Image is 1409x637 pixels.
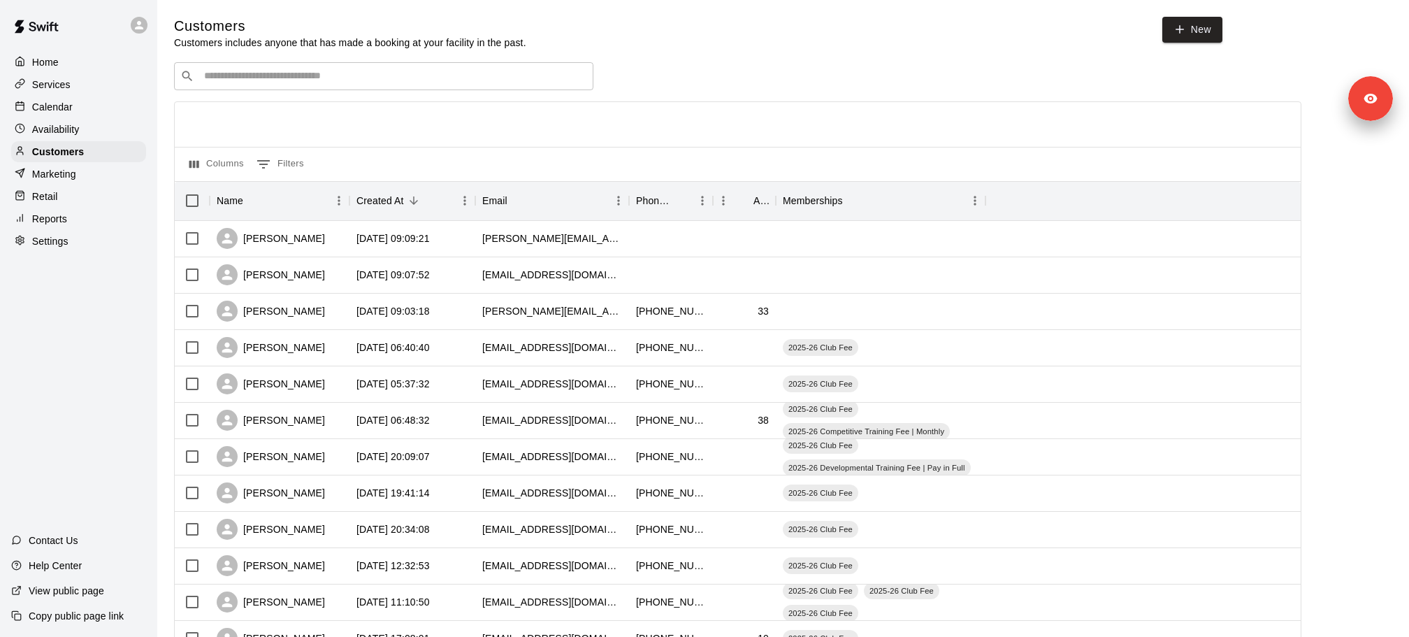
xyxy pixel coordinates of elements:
span: 2025-26 Club Fee [783,585,858,596]
button: Select columns [186,153,247,176]
p: View public page [29,584,104,598]
div: 2025-08-10 09:09:21 [356,231,430,245]
div: 2025-08-01 12:32:53 [356,559,430,573]
button: Sort [507,191,527,210]
div: dnstanton@gmail.com [482,486,622,500]
div: [PERSON_NAME] [217,410,325,431]
button: Menu [328,190,349,211]
div: +14073358404 [636,450,706,464]
div: christinadegruchy@hotmail.com [482,450,622,464]
div: Created At [356,181,404,220]
div: Created At [349,181,475,220]
p: Marketing [32,167,76,181]
h5: Customers [174,17,526,36]
p: Availability [32,122,80,136]
div: [PERSON_NAME] [217,264,325,285]
div: 33 [758,304,769,318]
a: Calendar [11,96,146,117]
div: 2025-08-02 20:34:08 [356,522,430,536]
div: Search customers by name or email [174,62,593,90]
div: k_brendel@hotmail.com [482,559,622,573]
span: 2025-26 Club Fee [783,487,858,499]
div: Phone Number [636,181,672,220]
div: 2025-08-06 20:09:07 [356,450,430,464]
div: 2025-26 Club Fee [783,339,858,356]
div: 2025-08-01 11:10:50 [356,595,430,609]
div: +12177305561 [636,522,706,536]
button: Sort [672,191,692,210]
div: 2025-08-08 05:37:32 [356,377,430,391]
div: Customers [11,141,146,162]
div: 2025-26 Club Fee [783,521,858,538]
p: Copy public page link [29,609,124,623]
div: 2025-08-09 06:40:40 [356,341,430,355]
div: +16189808609 [636,486,706,500]
div: 2025-26 Club Fee [783,375,858,392]
div: Name [210,181,349,220]
div: Memberships [783,181,843,220]
span: 2025-26 Developmental Training Fee | Pay in Full [783,462,971,473]
button: Menu [964,190,985,211]
a: Marketing [11,164,146,185]
button: Menu [608,190,629,211]
div: Age [713,181,776,220]
p: Customers includes anyone that has made a booking at your facility in the past. [174,36,526,50]
div: Email [482,181,507,220]
span: 2025-26 Club Fee [783,608,858,619]
div: [PERSON_NAME] [217,519,325,540]
span: 2025-26 Club Fee [783,560,858,571]
div: +16188068230 [636,304,706,318]
div: 2025-26 Club Fee [783,557,858,574]
a: New [1162,17,1222,43]
div: [PERSON_NAME] [217,446,325,467]
a: Reports [11,208,146,229]
div: +16186983173 [636,341,706,355]
div: [PERSON_NAME] [217,228,325,249]
div: [PERSON_NAME] [217,373,325,394]
button: Sort [843,191,862,210]
a: Availability [11,119,146,140]
div: Age [753,181,769,220]
p: Home [32,55,59,69]
div: +16183637226 [636,413,706,427]
div: coachpaigemc@gmail.com [482,268,622,282]
p: Settings [32,234,68,248]
div: 2025-08-07 06:48:32 [356,413,430,427]
div: 2025-26 Developmental Training Fee | Pay in Full [783,459,971,476]
div: [PERSON_NAME] [217,555,325,576]
div: [PERSON_NAME] [217,337,325,358]
span: 2025-26 Club Fee [864,585,939,596]
div: brett@extremebsc.com [482,231,622,245]
button: Show filters [253,153,308,176]
span: 2025-26 Club Fee [783,403,858,415]
span: 2025-26 Club Fee [783,342,858,353]
button: Sort [734,191,753,210]
button: Menu [692,190,713,211]
div: +16189748277 [636,377,706,391]
p: Customers [32,145,84,159]
div: 2025-26 Competitive Training Fee | Monthly [783,423,950,440]
div: 2025-08-10 09:07:52 [356,268,430,282]
a: Services [11,74,146,95]
div: 2025-26 Club Fee [783,437,858,454]
div: 2025-26 Club Fee [783,401,858,417]
a: Settings [11,231,146,252]
div: 2025-26 Club Fee [783,582,858,599]
span: 2025-26 Club Fee [783,440,858,451]
div: [PERSON_NAME] [217,592,325,613]
div: 38 [758,413,769,427]
span: 2025-26 Competitive Training Fee | Monthly [783,426,950,437]
button: Menu [454,190,475,211]
div: [PERSON_NAME] [217,482,325,503]
div: +16183630911 [636,559,706,573]
p: Reports [32,212,67,226]
div: Name [217,181,243,220]
div: [PERSON_NAME] [217,301,325,322]
div: 2025-26 Club Fee [783,605,858,622]
a: Retail [11,186,146,207]
div: 2025-08-10 09:03:18 [356,304,430,318]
